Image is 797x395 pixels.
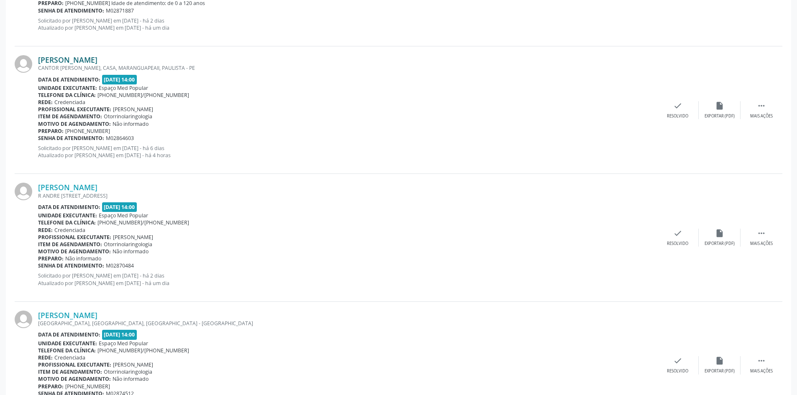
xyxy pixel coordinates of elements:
img: img [15,311,32,328]
b: Data de atendimento: [38,331,100,338]
b: Preparo: [38,383,64,390]
i: insert_drive_file [715,229,724,238]
i: insert_drive_file [715,356,724,365]
span: Espaço Med Popular [99,212,148,219]
span: Otorrinolaringologia [104,241,152,248]
span: Não informado [113,120,149,127]
b: Profissional executante: [38,361,111,368]
b: Rede: [38,99,53,106]
i:  [757,101,766,110]
b: Unidade executante: [38,340,97,347]
div: Resolvido [667,241,688,247]
b: Telefone da clínica: [38,347,96,354]
a: [PERSON_NAME] [38,183,97,192]
span: [PERSON_NAME] [113,361,153,368]
span: M02870484 [106,262,134,269]
p: Solicitado por [PERSON_NAME] em [DATE] - há 6 dias Atualizado por [PERSON_NAME] em [DATE] - há 4 ... [38,145,657,159]
b: Item de agendamento: [38,241,102,248]
b: Motivo de agendamento: [38,248,111,255]
b: Preparo: [38,127,64,135]
span: Não informado [113,375,149,382]
span: Credenciada [54,354,85,361]
p: Solicitado por [PERSON_NAME] em [DATE] - há 2 dias Atualizado por [PERSON_NAME] em [DATE] - há um... [38,17,657,31]
div: R ANDRE [STREET_ADDRESS] [38,192,657,199]
div: CANTOR [PERSON_NAME], CASA, MARANGUAPEAII, PAULISTA - PE [38,64,657,71]
b: Rede: [38,227,53,234]
b: Item de agendamento: [38,113,102,120]
span: Credenciada [54,99,85,106]
span: [PHONE_NUMBER]/[PHONE_NUMBER] [97,347,189,354]
i:  [757,229,766,238]
span: Credenciada [54,227,85,234]
span: Otorrinolaringologia [104,113,152,120]
a: [PERSON_NAME] [38,55,97,64]
b: Motivo de agendamento: [38,375,111,382]
div: Exportar (PDF) [705,241,735,247]
b: Unidade executante: [38,84,97,92]
i: check [673,356,682,365]
span: [DATE] 14:00 [102,330,137,339]
b: Telefone da clínica: [38,92,96,99]
b: Preparo: [38,255,64,262]
span: M02871887 [106,7,134,14]
span: Não informado [65,255,101,262]
b: Data de atendimento: [38,204,100,211]
i: check [673,101,682,110]
div: Exportar (PDF) [705,368,735,374]
b: Motivo de agendamento: [38,120,111,127]
b: Senha de atendimento: [38,135,104,142]
div: Mais ações [750,368,773,374]
span: [DATE] 14:00 [102,202,137,212]
span: [PHONE_NUMBER]/[PHONE_NUMBER] [97,92,189,99]
i: insert_drive_file [715,101,724,110]
span: [PHONE_NUMBER] [65,127,110,135]
b: Profissional executante: [38,234,111,241]
span: [PHONE_NUMBER]/[PHONE_NUMBER] [97,219,189,226]
i: check [673,229,682,238]
div: Mais ações [750,241,773,247]
span: [DATE] 14:00 [102,75,137,84]
div: Exportar (PDF) [705,113,735,119]
a: [PERSON_NAME] [38,311,97,320]
b: Rede: [38,354,53,361]
span: Espaço Med Popular [99,340,148,347]
span: Otorrinolaringologia [104,368,152,375]
span: [PERSON_NAME] [113,106,153,113]
img: img [15,55,32,73]
b: Profissional executante: [38,106,111,113]
b: Data de atendimento: [38,76,100,83]
div: [GEOGRAPHIC_DATA], [GEOGRAPHIC_DATA], [GEOGRAPHIC_DATA] - [GEOGRAPHIC_DATA] [38,320,657,327]
div: Mais ações [750,113,773,119]
b: Senha de atendimento: [38,7,104,14]
span: [PHONE_NUMBER] [65,383,110,390]
span: [PERSON_NAME] [113,234,153,241]
b: Item de agendamento: [38,368,102,375]
span: Espaço Med Popular [99,84,148,92]
i:  [757,356,766,365]
b: Unidade executante: [38,212,97,219]
div: Resolvido [667,113,688,119]
div: Resolvido [667,368,688,374]
span: M02864603 [106,135,134,142]
b: Telefone da clínica: [38,219,96,226]
span: Não informado [113,248,149,255]
p: Solicitado por [PERSON_NAME] em [DATE] - há 2 dias Atualizado por [PERSON_NAME] em [DATE] - há um... [38,272,657,286]
b: Senha de atendimento: [38,262,104,269]
img: img [15,183,32,200]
